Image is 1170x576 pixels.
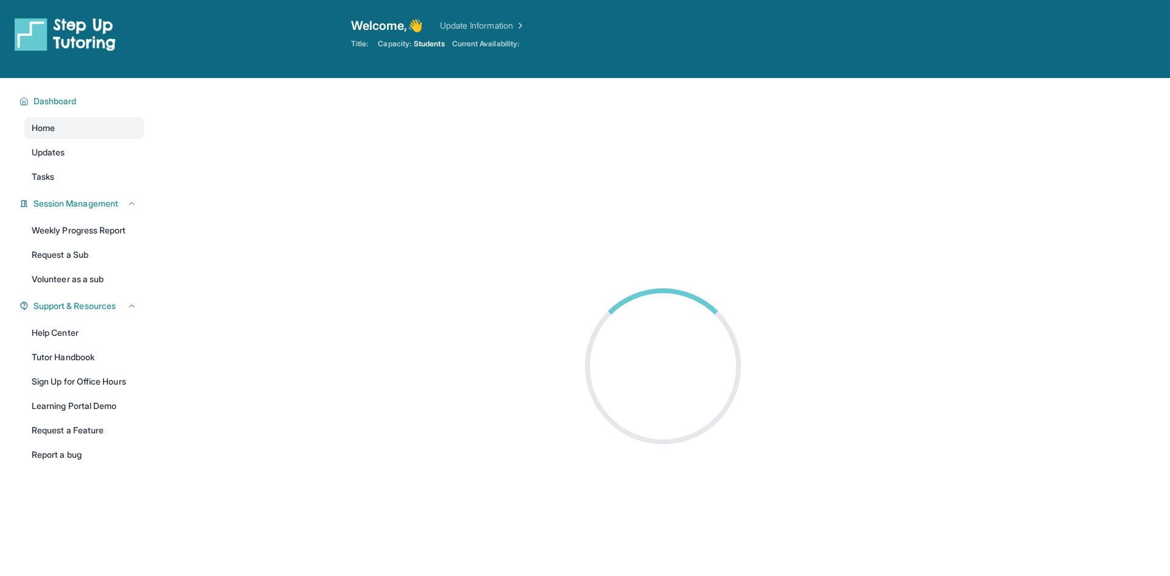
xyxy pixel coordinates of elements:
[351,39,368,49] span: Title:
[24,117,144,139] a: Home
[29,95,136,107] button: Dashboard
[378,39,411,49] span: Capacity:
[15,17,116,51] img: logo
[24,419,144,441] a: Request a Feature
[34,300,116,312] span: Support & Resources
[24,219,144,241] a: Weekly Progress Report
[24,322,144,344] a: Help Center
[24,444,144,466] a: Report a bug
[513,20,525,32] img: Chevron Right
[32,146,65,158] span: Updates
[24,371,144,393] a: Sign Up for Office Hours
[34,197,118,210] span: Session Management
[32,122,55,134] span: Home
[452,39,519,49] span: Current Availability:
[24,141,144,163] a: Updates
[29,300,136,312] button: Support & Resources
[24,244,144,266] a: Request a Sub
[24,166,144,188] a: Tasks
[24,268,144,290] a: Volunteer as a sub
[24,346,144,368] a: Tutor Handbook
[351,17,423,34] span: Welcome, 👋
[414,39,445,49] span: Students
[440,20,525,32] a: Update Information
[32,171,54,183] span: Tasks
[29,197,136,210] button: Session Management
[34,95,77,107] span: Dashboard
[24,395,144,417] a: Learning Portal Demo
